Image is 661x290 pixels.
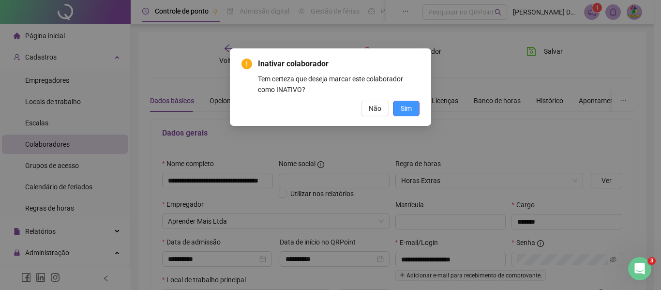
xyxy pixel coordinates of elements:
[361,101,389,116] button: Não
[258,58,420,70] span: Inativar colaborador
[393,101,420,116] button: Sim
[648,257,656,265] span: 3
[258,74,420,95] div: Tem certeza que deseja marcar este colaborador como INATIVO?
[401,103,412,114] span: Sim
[628,257,651,280] iframe: Intercom live chat
[369,103,381,114] span: Não
[241,59,252,69] span: exclamation-circle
